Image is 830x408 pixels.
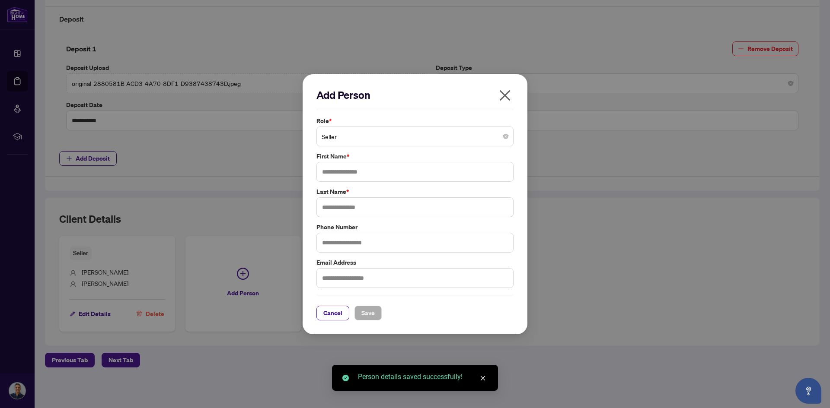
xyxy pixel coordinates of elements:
label: Last Name [316,187,514,196]
label: First Name [316,152,514,161]
button: Save [354,305,382,320]
button: Open asap [795,378,821,404]
h2: Add Person [316,88,514,102]
span: Seller [322,128,508,145]
div: Person details saved successfully! [358,372,488,382]
span: close [498,89,512,102]
a: Close [478,373,488,383]
span: Cancel [323,306,342,319]
button: Cancel [316,305,349,320]
label: Phone Number [316,222,514,231]
label: Email Address [316,257,514,267]
span: check-circle [342,375,349,381]
span: close [480,375,486,381]
span: close-circle [503,134,508,139]
label: Role [316,116,514,126]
